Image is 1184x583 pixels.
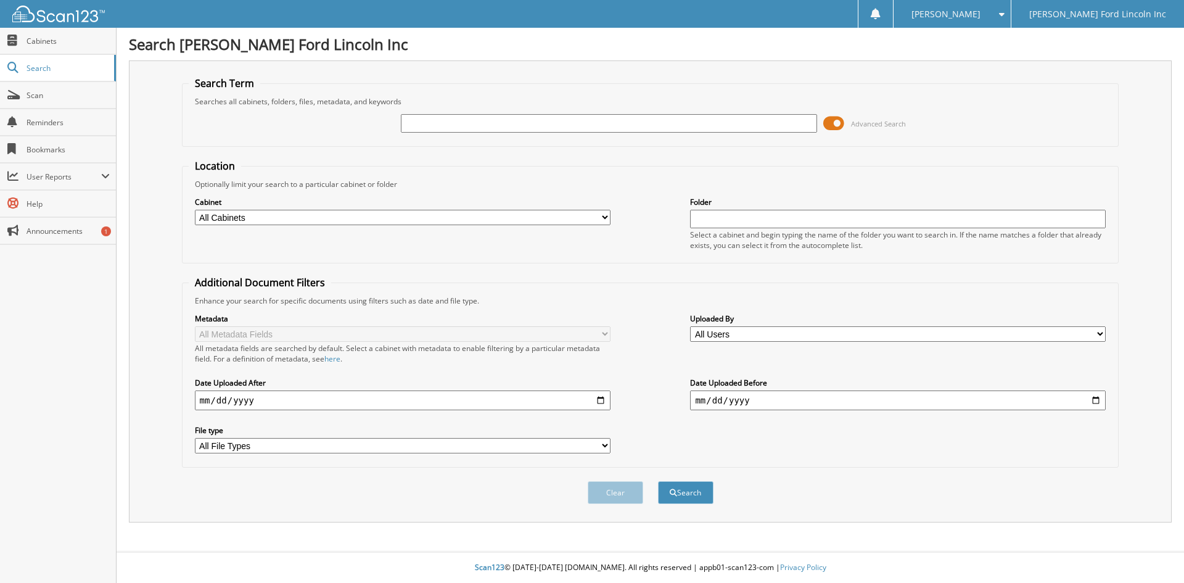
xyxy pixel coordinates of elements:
[324,354,340,364] a: here
[195,425,610,436] label: File type
[189,179,1112,189] div: Optionally limit your search to a particular cabinet or folder
[690,313,1106,324] label: Uploaded By
[27,226,110,236] span: Announcements
[189,76,260,90] legend: Search Term
[195,378,610,388] label: Date Uploaded After
[12,6,105,22] img: scan123-logo-white.svg
[911,10,980,18] span: [PERSON_NAME]
[189,96,1112,107] div: Searches all cabinets, folders, files, metadata, and keywords
[27,199,110,209] span: Help
[780,562,826,573] a: Privacy Policy
[690,229,1106,250] div: Select a cabinet and begin typing the name of the folder you want to search in. If the name match...
[690,391,1106,410] input: end
[27,117,110,128] span: Reminders
[117,553,1184,583] div: © [DATE]-[DATE] [DOMAIN_NAME]. All rights reserved | appb01-scan123-com |
[195,313,610,324] label: Metadata
[27,144,110,155] span: Bookmarks
[27,172,101,182] span: User Reports
[27,36,110,46] span: Cabinets
[195,197,610,207] label: Cabinet
[189,159,241,173] legend: Location
[195,343,610,364] div: All metadata fields are searched by default. Select a cabinet with metadata to enable filtering b...
[851,119,906,128] span: Advanced Search
[475,562,504,573] span: Scan123
[690,197,1106,207] label: Folder
[189,296,1112,306] div: Enhance your search for specific documents using filters such as date and file type.
[189,276,331,289] legend: Additional Document Filters
[129,34,1172,54] h1: Search [PERSON_NAME] Ford Lincoln Inc
[101,226,111,236] div: 1
[195,391,610,410] input: start
[690,378,1106,388] label: Date Uploaded Before
[1029,10,1166,18] span: [PERSON_NAME] Ford Lincoln Inc
[27,90,110,101] span: Scan
[658,481,713,504] button: Search
[588,481,643,504] button: Clear
[27,63,108,73] span: Search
